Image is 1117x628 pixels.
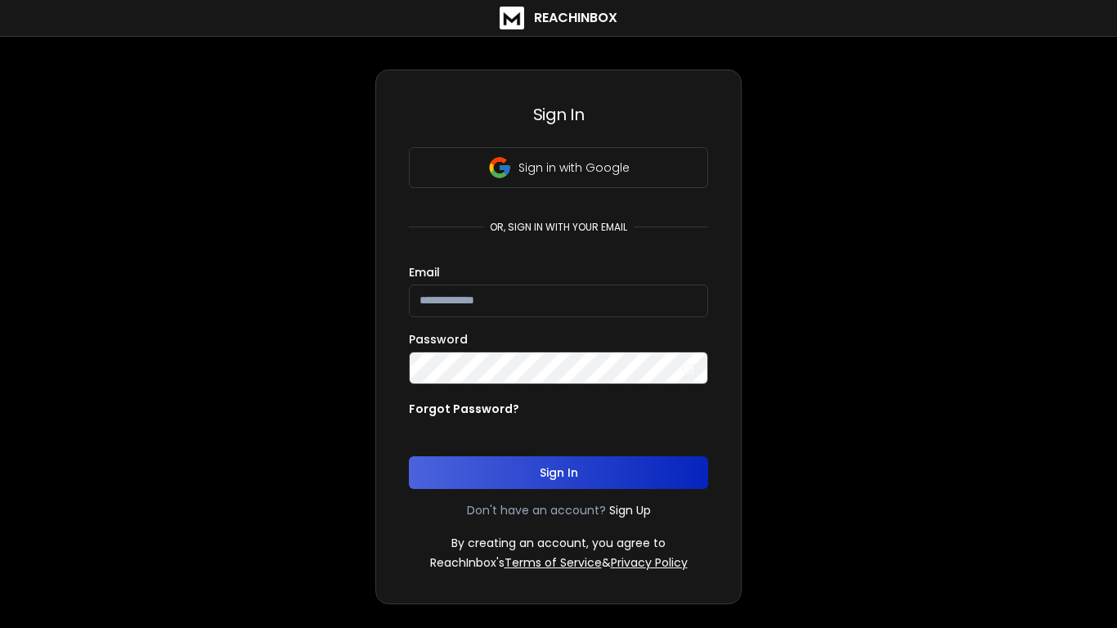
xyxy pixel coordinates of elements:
a: Privacy Policy [611,554,688,571]
a: Terms of Service [505,554,602,571]
p: ReachInbox's & [430,554,688,571]
label: Email [409,267,440,278]
h3: Sign In [409,103,708,126]
label: Password [409,334,468,345]
button: Sign In [409,456,708,489]
p: or, sign in with your email [483,221,634,234]
a: ReachInbox [500,7,617,29]
p: Forgot Password? [409,401,519,417]
p: By creating an account, you agree to [451,535,666,551]
img: logo [500,7,524,29]
p: Sign in with Google [518,159,630,176]
a: Sign Up [609,502,651,518]
button: Sign in with Google [409,147,708,188]
h1: ReachInbox [534,8,617,28]
p: Don't have an account? [467,502,606,518]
